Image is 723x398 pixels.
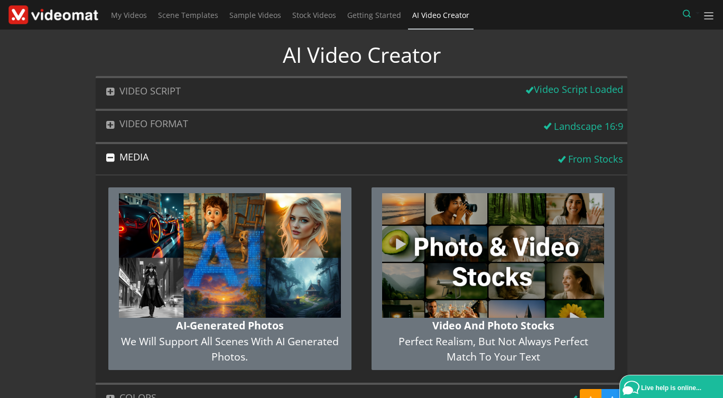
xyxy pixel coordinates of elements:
[522,78,627,109] span: Video Script Loaded
[96,111,540,137] button: VIDEO FORMAT
[96,78,514,104] button: VIDEO SCRIPT
[554,119,623,134] div: Landscape 16:9
[623,378,723,398] a: Live help is online...
[8,5,98,25] img: Theme-Logo
[641,384,701,392] span: Live help is online...
[347,10,401,20] span: Getting Started
[229,10,281,20] span: Sample Videos
[372,187,615,370] button: Video and Photo StocksPerfect Realism, but not always perfect match to your text
[158,10,218,20] span: Scene Templates
[111,10,147,20] span: My Videos
[412,10,469,20] span: AI Video Creator
[283,42,441,68] h1: AI Video Creator
[96,144,554,170] button: MEDIA
[432,318,554,333] strong: Video and Photo Stocks
[108,187,351,370] button: AI-generated photosWe will support all scenes with AI generated photos.
[292,10,336,20] span: Stock Videos
[568,152,623,166] div: From Stocks
[176,318,284,333] strong: AI-generated photos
